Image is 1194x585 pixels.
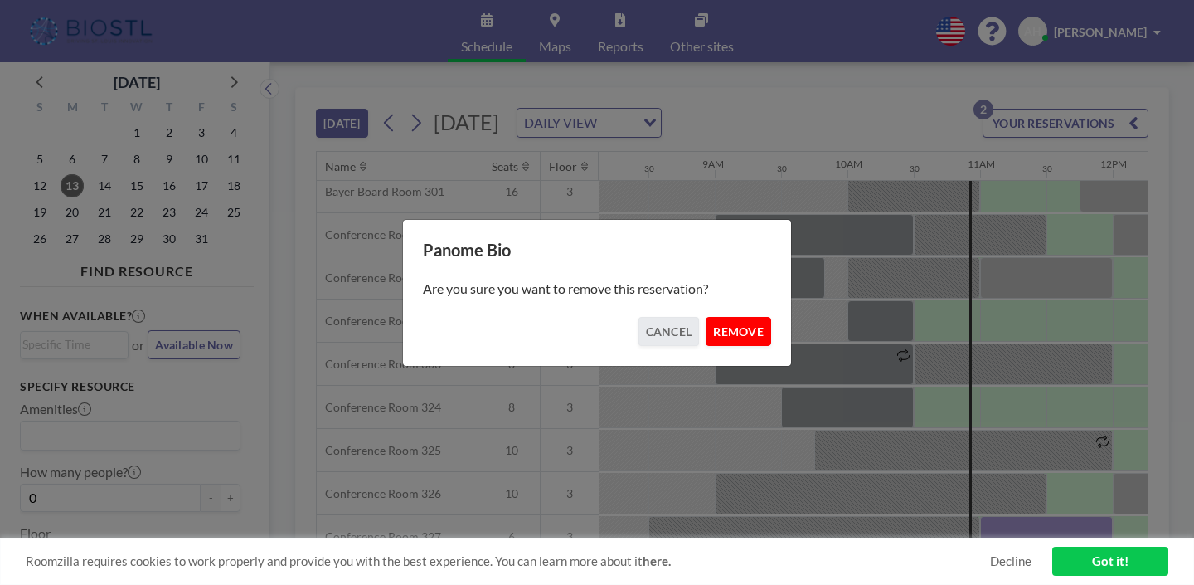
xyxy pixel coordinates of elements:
p: Are you sure you want to remove this reservation? [423,280,771,297]
button: REMOVE [706,317,771,346]
a: Decline [990,553,1031,569]
button: CANCEL [638,317,700,346]
a: Got it! [1052,547,1168,576]
a: here. [643,553,671,568]
span: Roomzilla requires cookies to work properly and provide you with the best experience. You can lea... [26,553,990,569]
h3: Panome Bio [423,240,771,261]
